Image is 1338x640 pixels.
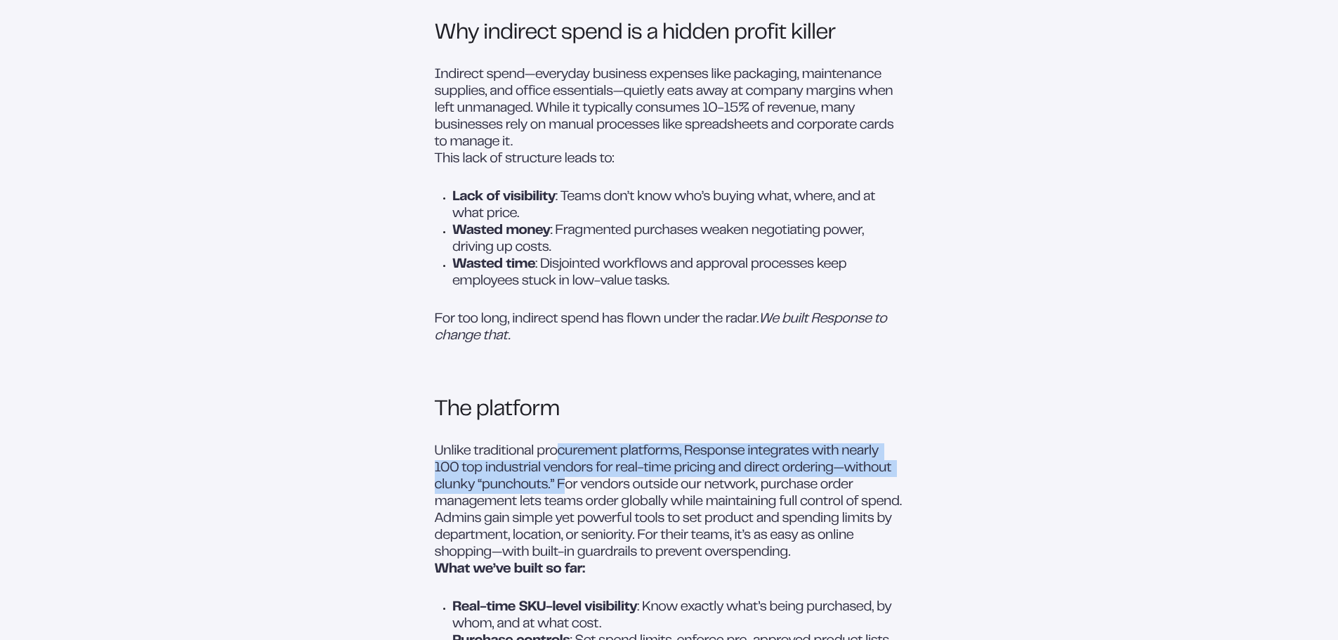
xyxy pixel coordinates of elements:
[452,259,535,270] strong: Wasted time
[435,443,904,511] p: Unlike traditional procurement platforms, Response integrates with nearly 100 top industrial vend...
[435,67,904,151] p: Indirect spend—everyday business expenses like packaging, maintenance supplies, and office essent...
[435,400,904,422] h1: The platform
[435,311,904,379] p: For too long, indirect spend has flown under the radar.
[435,313,890,342] em: We built Response to change that.
[435,563,585,575] strong: What we’ve built so far:
[452,225,550,237] strong: Wasted money
[435,23,904,46] h1: Why indirect spend is a hidden profit killer
[452,191,556,203] strong: Lack of visibility
[452,256,904,290] p: : Disjointed workflows and approval processes keep employees stuck in low-value tasks.
[452,189,904,223] p: : Teams don’t know who’s buying what, where, and at what price.
[435,151,904,168] p: This lack of structure leads to:
[435,511,904,561] p: Admins gain simple yet powerful tools to set product and spending limits by department, location,...
[452,223,904,256] p: : Fragmented purchases weaken negotiating power, driving up costs.
[452,599,904,633] p: : Know exactly what’s being purchased, by whom, and at what cost.
[452,601,637,613] strong: Real-time SKU-level visibility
